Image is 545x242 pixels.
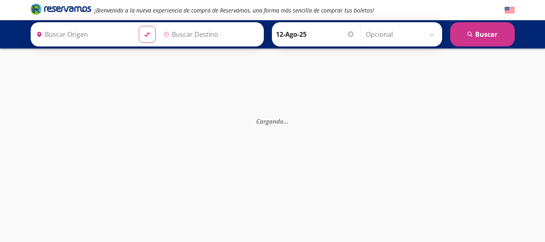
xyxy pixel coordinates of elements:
span: . [287,117,288,125]
em: ¡Bienvenido a la nueva experiencia de compra de Reservamos, una forma más sencilla de comprar tus... [94,6,374,14]
em: Cargando [256,117,288,125]
span: . [285,117,287,125]
button: Buscar [450,22,515,46]
input: Buscar Destino [160,24,259,44]
a: Brand Logo [31,3,91,17]
span: . [284,117,285,125]
i: Brand Logo [31,3,91,15]
input: Elegir Fecha [276,24,355,44]
button: English [505,5,515,15]
input: Opcional [366,24,438,44]
input: Buscar Origen [33,24,132,44]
